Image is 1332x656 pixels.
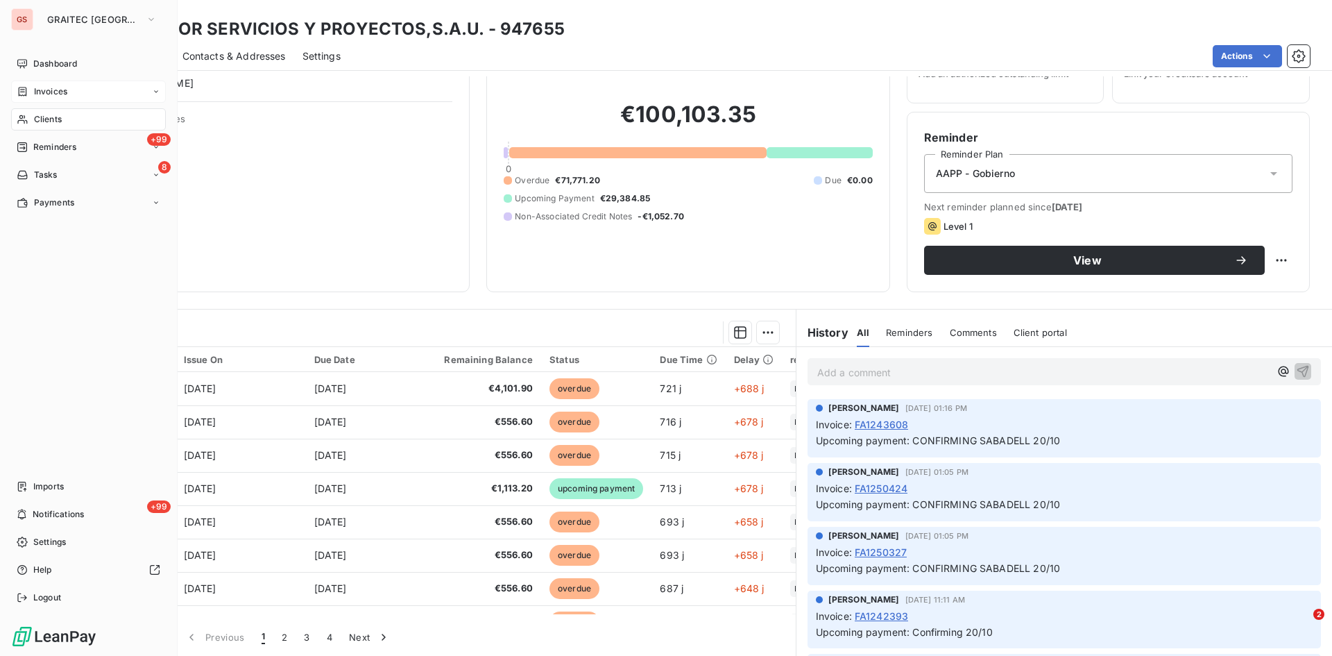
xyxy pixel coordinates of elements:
[549,512,599,532] span: overdue
[828,466,900,478] span: [PERSON_NAME]
[828,402,900,414] span: [PERSON_NAME]
[847,174,873,187] span: €0.00
[33,508,84,521] span: Notifications
[504,101,872,142] h2: €100,103.35
[816,498,1060,510] span: Upcoming payment: CONFIRMING SABADELL 20/10
[734,482,764,494] span: +678 j
[790,354,830,365] div: received
[924,129,1292,146] h6: Reminder
[1313,609,1324,620] span: 2
[273,623,296,652] button: 2
[444,582,533,596] span: €556.60
[34,85,67,98] span: Invoices
[549,478,643,499] span: upcoming payment
[515,192,594,205] span: Upcoming Payment
[444,448,533,462] span: €556.60
[660,354,717,365] div: Due Time
[34,196,74,209] span: Payments
[886,327,932,338] span: Reminders
[444,354,533,365] div: Remaining Balance
[34,169,58,181] span: Tasks
[549,612,599,632] span: overdue
[314,449,347,461] span: [DATE]
[660,549,684,561] span: 693 j
[660,416,681,428] span: 716 j
[794,418,805,426] span: No
[855,609,908,623] span: FA1242393
[828,530,900,542] span: [PERSON_NAME]
[549,445,599,466] span: overdue
[34,113,62,126] span: Clients
[147,501,171,513] span: +99
[794,584,805,593] span: No
[555,174,600,187] span: €71,771.20
[825,174,841,187] span: Due
[33,58,77,70] span: Dashboard
[816,435,1060,446] span: Upcoming payment: CONFIRMING SABADELL 20/10
[444,548,533,562] span: €556.60
[549,578,599,599] span: overdue
[296,623,318,652] button: 3
[816,562,1060,574] span: Upcoming payment: CONFIRMING SABADELL 20/10
[314,416,347,428] span: [DATE]
[794,385,805,393] span: No
[796,324,848,341] h6: History
[314,354,428,365] div: Due Date
[253,623,273,652] button: 1
[147,133,171,146] span: +99
[816,626,993,638] span: Upcoming payment: Confirming 20/10
[600,192,651,205] span: €29,384.85
[905,532,968,540] span: [DATE] 01:05 PM
[158,161,171,174] span: 8
[1052,201,1083,212] span: [DATE]
[314,382,347,394] span: [DATE]
[855,545,907,560] span: FA1250327
[33,536,66,548] span: Settings
[314,516,347,528] span: [DATE]
[549,412,599,432] span: overdue
[660,449,681,461] span: 715 j
[943,221,973,232] span: Level 1
[262,630,265,644] span: 1
[734,516,764,528] span: +658 j
[314,482,347,494] span: [DATE]
[816,545,852,560] span: Invoice :
[549,545,599,566] span: overdue
[112,113,452,133] span: Client Properties
[33,591,61,604] span: Logout
[184,516,216,528] span: [DATE]
[638,210,684,223] span: -€1,052.70
[11,625,97,648] img: Logo LeanPay
[184,482,216,494] span: [DATE]
[936,167,1015,180] span: AAPP - Gobierno
[660,516,684,528] span: 693 j
[794,451,805,460] span: No
[794,518,805,526] span: No
[734,382,765,394] span: +688 j
[660,582,683,594] span: 687 j
[828,594,900,606] span: [PERSON_NAME]
[855,481,907,496] span: FA1250424
[302,49,341,63] span: Settings
[660,482,681,494] span: 713 j
[660,382,681,394] span: 721 j
[47,14,140,25] span: GRAITEC [GEOGRAPHIC_DATA]
[905,596,965,604] span: [DATE] 11:11 AM
[734,582,765,594] span: +648 j
[857,327,869,338] span: All
[33,141,76,153] span: Reminders
[184,582,216,594] span: [DATE]
[314,549,347,561] span: [DATE]
[444,482,533,496] span: €1,113.20
[176,623,253,652] button: Previous
[816,417,852,432] span: Invoice :
[734,354,774,365] div: Delay
[182,49,286,63] span: Contacts & Addresses
[905,468,968,476] span: [DATE] 01:05 PM
[734,416,764,428] span: +678 j
[515,210,632,223] span: Non-Associated Credit Notes
[794,551,805,560] span: No
[11,8,33,31] div: GS
[1285,609,1318,642] iframe: Intercom live chat
[444,515,533,529] span: €556.60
